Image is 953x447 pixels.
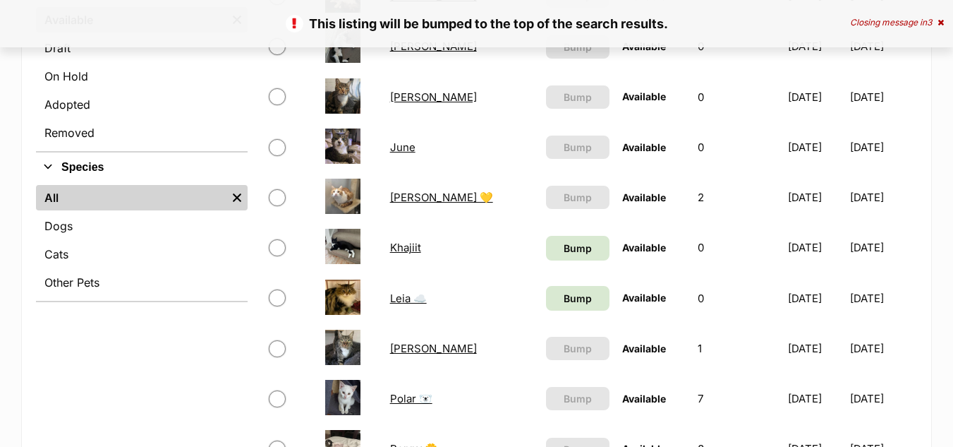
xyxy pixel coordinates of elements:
[14,14,939,33] p: This listing will be bumped to the top of the search results.
[390,292,427,305] a: Leia ☁️
[564,90,592,105] span: Bump
[36,35,248,61] a: Draft
[782,123,848,172] td: [DATE]
[622,242,666,254] span: Available
[546,236,609,261] a: Bump
[692,274,781,323] td: 0
[390,342,477,355] a: [PERSON_NAME]
[36,120,248,145] a: Removed
[564,140,592,155] span: Bump
[850,73,916,121] td: [DATE]
[36,270,248,295] a: Other Pets
[692,173,781,222] td: 2
[390,191,493,204] a: [PERSON_NAME] 💛
[692,374,781,423] td: 7
[622,90,666,102] span: Available
[927,17,932,28] span: 3
[692,324,781,373] td: 1
[692,223,781,272] td: 0
[546,337,609,360] button: Bump
[390,392,432,405] a: Polar 🐻‍❄️
[850,223,916,272] td: [DATE]
[622,393,666,405] span: Available
[226,185,248,210] a: Remove filter
[36,64,248,89] a: On Hold
[390,141,415,154] a: June
[622,191,666,203] span: Available
[622,141,666,153] span: Available
[36,158,248,177] button: Species
[546,186,609,209] button: Bump
[564,241,592,256] span: Bump
[564,291,592,306] span: Bump
[850,173,916,222] td: [DATE]
[782,173,848,222] td: [DATE]
[782,223,848,272] td: [DATE]
[546,286,609,311] a: Bump
[546,136,609,159] button: Bump
[36,92,248,117] a: Adopted
[564,391,592,406] span: Bump
[622,342,666,354] span: Available
[782,274,848,323] td: [DATE]
[850,18,944,28] div: Closing message in
[564,190,592,205] span: Bump
[390,90,477,104] a: [PERSON_NAME]
[850,374,916,423] td: [DATE]
[850,324,916,373] td: [DATE]
[850,123,916,172] td: [DATE]
[692,123,781,172] td: 0
[546,85,609,109] button: Bump
[390,241,421,254] a: Khajiit
[782,324,848,373] td: [DATE]
[782,374,848,423] td: [DATE]
[850,274,916,323] td: [DATE]
[692,73,781,121] td: 0
[36,185,226,210] a: All
[564,341,592,356] span: Bump
[546,387,609,410] button: Bump
[36,213,248,239] a: Dogs
[622,292,666,304] span: Available
[782,73,848,121] td: [DATE]
[36,182,248,301] div: Species
[36,242,248,267] a: Cats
